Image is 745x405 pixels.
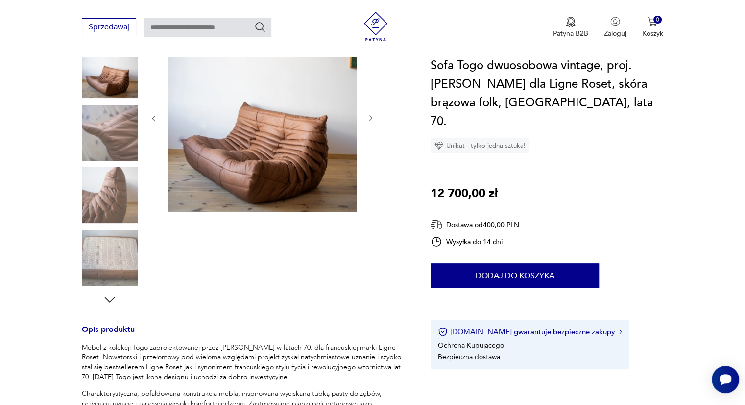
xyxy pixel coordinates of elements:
[604,17,626,38] button: Zaloguj
[82,167,138,223] img: Zdjęcie produktu Sofa Togo dwuosobowa vintage, proj. M. Ducaroy dla Ligne Roset, skóra brązowa fo...
[438,353,500,362] li: Bezpieczna dostawa
[566,17,576,27] img: Ikona medalu
[610,17,620,26] img: Ikonka użytkownika
[712,366,739,393] iframe: Smartsupp widget button
[438,341,504,350] li: Ochrona Kupującego
[553,17,588,38] button: Patyna B2B
[82,343,407,382] p: Mebel z kolekcji Togo zaprojektowanej przez [PERSON_NAME] w latach 70. dla francuskiej marki Lign...
[438,327,448,337] img: Ikona certyfikatu
[361,12,390,41] img: Patyna - sklep z meblami i dekoracjami vintage
[642,29,663,38] p: Koszyk
[82,25,136,31] a: Sprzedawaj
[604,29,626,38] p: Zaloguj
[431,56,663,131] h1: Sofa Togo dwuosobowa vintage, proj. [PERSON_NAME] dla Ligne Roset, skóra brązowa folk, [GEOGRAPHI...
[82,327,407,343] h3: Opis produktu
[553,17,588,38] a: Ikona medaluPatyna B2B
[553,29,588,38] p: Patyna B2B
[82,105,138,161] img: Zdjęcie produktu Sofa Togo dwuosobowa vintage, proj. M. Ducaroy dla Ligne Roset, skóra brązowa fo...
[431,219,519,231] div: Dostawa od 400,00 PLN
[642,17,663,38] button: 0Koszyk
[434,141,443,150] img: Ikona diamentu
[653,16,662,24] div: 0
[254,21,266,33] button: Szukaj
[648,17,657,26] img: Ikona koszyka
[431,236,519,248] div: Wysyłka do 14 dni
[82,18,136,36] button: Sprzedawaj
[82,42,138,98] img: Zdjęcie produktu Sofa Togo dwuosobowa vintage, proj. M. Ducaroy dla Ligne Roset, skóra brązowa fo...
[431,219,442,231] img: Ikona dostawy
[438,327,622,337] button: [DOMAIN_NAME] gwarantuje bezpieczne zakupy
[619,329,622,334] img: Ikona strzałki w prawo
[82,230,138,286] img: Zdjęcie produktu Sofa Togo dwuosobowa vintage, proj. M. Ducaroy dla Ligne Roset, skóra brązowa fo...
[431,263,599,288] button: Dodaj do koszyka
[431,138,529,153] div: Unikat - tylko jedna sztuka!
[168,23,357,212] img: Zdjęcie produktu Sofa Togo dwuosobowa vintage, proj. M. Ducaroy dla Ligne Roset, skóra brązowa fo...
[431,184,498,203] p: 12 700,00 zł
